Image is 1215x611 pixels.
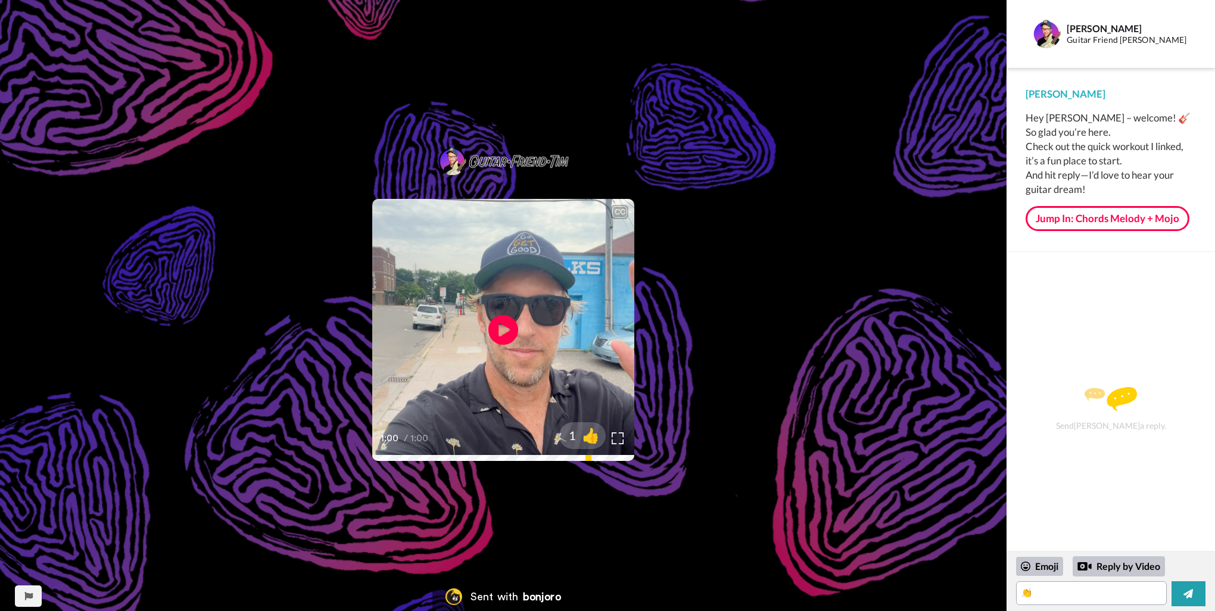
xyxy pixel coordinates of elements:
a: Jump In: Chords Melody + Mojo [1026,206,1189,231]
div: CC [612,206,627,218]
img: 4168c7b9-a503-4c5a-8793-033c06aa830e [438,147,569,175]
span: 1 [559,427,576,444]
div: [PERSON_NAME] [1026,87,1196,101]
span: 1:00 [381,431,401,445]
div: Reply by Video [1077,559,1092,573]
div: Hey [PERSON_NAME] – welcome! 🎸 So glad you’re here. Check out the quick workout I linked, it’s a ... [1026,111,1196,197]
button: 1👍 [559,422,606,449]
span: 1:00 [410,431,431,445]
div: Emoji [1016,557,1063,576]
div: [PERSON_NAME] [1067,23,1195,34]
div: Sent with [471,591,518,602]
img: Profile Image [1032,20,1061,48]
img: Bonjoro Logo [445,588,462,605]
textarea: 👏 [1016,581,1167,605]
div: Reply by Video [1073,556,1165,576]
div: Send [PERSON_NAME] a reply. [1023,273,1199,545]
div: Guitar Friend [PERSON_NAME] [1067,35,1195,45]
img: message.svg [1085,387,1137,411]
div: bonjoro [523,591,561,602]
span: 👍 [576,426,606,445]
span: / [404,431,408,445]
a: Bonjoro LogoSent withbonjoro [432,582,574,611]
